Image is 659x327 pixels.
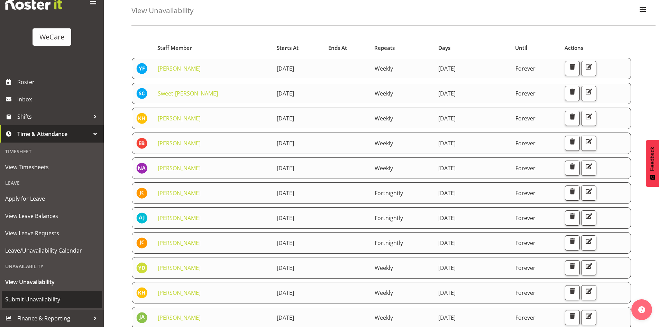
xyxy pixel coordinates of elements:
span: View Timesheets [5,162,99,172]
span: [DATE] [438,65,456,72]
span: Apply for Leave [5,193,99,204]
span: [DATE] [277,115,294,122]
div: Days [438,44,507,52]
a: View Leave Requests [2,225,102,242]
a: [PERSON_NAME] [158,189,201,197]
img: jane-arps10469.jpg [136,312,147,323]
span: Weekly [375,90,393,97]
span: Weekly [375,289,393,297]
img: aj-jones10453.jpg [136,212,147,224]
a: [PERSON_NAME] [158,214,201,222]
img: jessica-cummings10458.jpg [136,188,147,199]
button: Edit Unavailability [581,161,596,176]
a: Apply for Leave [2,190,102,207]
span: Time & Attendance [17,129,90,139]
button: Edit Unavailability [581,260,596,275]
span: [DATE] [277,90,294,97]
span: Forever [515,90,536,97]
button: Edit Unavailability [581,235,596,251]
span: Forever [515,115,536,122]
button: Edit Unavailability [581,61,596,76]
span: [DATE] [277,314,294,321]
span: Inbox [17,94,100,105]
span: Fortnightly [375,239,403,247]
button: Delete Unavailability [565,260,580,275]
span: Weekly [375,264,393,272]
button: Delete Unavailability [565,310,580,325]
span: Fortnightly [375,189,403,197]
h4: View Unavailability [131,7,193,15]
span: Weekly [375,164,393,172]
span: Forever [515,289,536,297]
span: [DATE] [438,289,456,297]
span: Weekly [375,139,393,147]
span: Forever [515,239,536,247]
span: Leave/Unavailability Calendar [5,245,99,256]
a: Submit Unavailability [2,291,102,308]
div: Timesheet [2,144,102,158]
span: Fortnightly [375,214,403,222]
div: Staff Member [157,44,269,52]
a: [PERSON_NAME] [158,164,201,172]
span: [DATE] [438,314,456,321]
div: Repeats [374,44,430,52]
button: Edit Unavailability [581,86,596,101]
img: emily-brick10534.jpg [136,138,147,149]
a: View Timesheets [2,158,102,176]
div: Leave [2,176,102,190]
span: Forever [515,65,536,72]
span: [DATE] [277,289,294,297]
img: nicki-alexander10456.jpg [136,163,147,174]
span: [DATE] [277,239,294,247]
button: Filter Employees [635,3,650,18]
div: Actions [565,44,627,52]
span: Weekly [375,314,393,321]
div: Starts At [277,44,320,52]
span: View Unavailability [5,277,99,287]
button: Delete Unavailability [565,161,580,176]
button: Edit Unavailability [581,310,596,325]
button: Delete Unavailability [565,111,580,126]
button: Delete Unavailability [565,61,580,76]
button: Feedback - Show survey [646,140,659,187]
img: jessica-cummings10458.jpg [136,237,147,248]
a: [PERSON_NAME] [158,239,201,247]
span: [DATE] [438,90,456,97]
span: Forever [515,314,536,321]
span: [DATE] [277,264,294,272]
span: [DATE] [277,164,294,172]
span: [DATE] [438,115,456,122]
a: [PERSON_NAME] [158,115,201,122]
button: Delete Unavailability [565,136,580,151]
span: Shifts [17,111,90,122]
span: [DATE] [438,239,456,247]
button: Delete Unavailability [565,235,580,251]
span: Submit Unavailability [5,294,99,305]
span: [DATE] [438,214,456,222]
span: Forever [515,164,536,172]
img: kelly-ann-hofmeester10451.jpg [136,287,147,298]
button: Edit Unavailability [581,210,596,226]
button: Delete Unavailability [565,210,580,226]
span: [DATE] [438,164,456,172]
span: View Leave Requests [5,228,99,238]
span: Weekly [375,115,393,122]
a: Sweet-[PERSON_NAME] [158,90,218,97]
span: [DATE] [277,214,294,222]
span: Finance & Reporting [17,313,90,324]
span: [DATE] [277,139,294,147]
div: WeCare [39,32,64,42]
span: Feedback [649,147,656,171]
span: Forever [515,139,536,147]
a: Leave/Unavailability Calendar [2,242,102,259]
button: Delete Unavailability [565,86,580,101]
button: Edit Unavailability [581,185,596,201]
div: Unavailability [2,259,102,273]
button: Edit Unavailability [581,136,596,151]
span: [DATE] [438,139,456,147]
a: [PERSON_NAME] [158,65,201,72]
img: sweet-lin-chan10454.jpg [136,88,147,99]
span: [DATE] [438,189,456,197]
span: [DATE] [438,264,456,272]
a: View Leave Balances [2,207,102,225]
